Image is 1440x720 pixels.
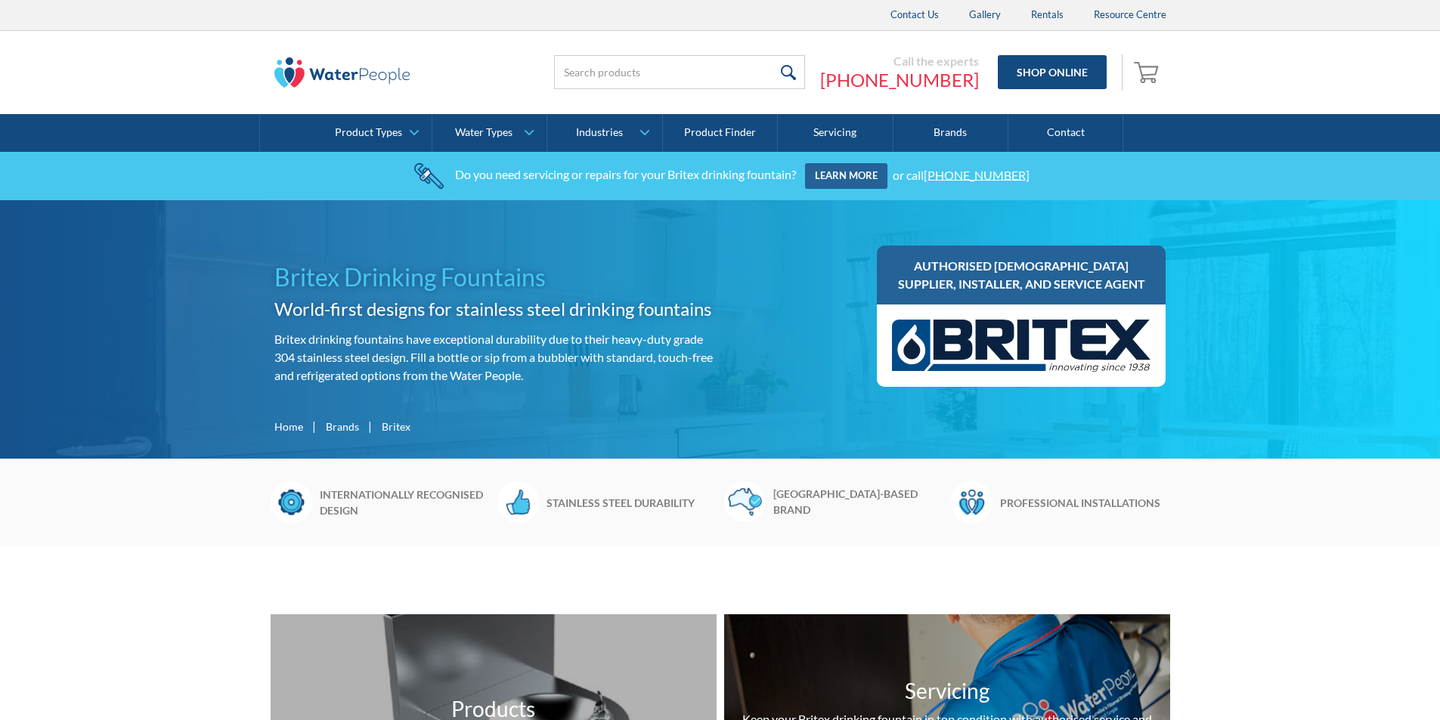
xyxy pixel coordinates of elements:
a: Brands [326,419,359,434]
a: [PHONE_NUMBER] [820,69,979,91]
h2: World-first designs for stainless steel drinking fountains [274,295,714,323]
h6: Stainless steel durability [547,495,717,511]
div: Call the experts [820,54,979,69]
div: Water Types [455,126,513,139]
a: Product Finder [663,114,778,152]
h6: Professional installations [1000,495,1170,511]
h6: [GEOGRAPHIC_DATA]-based brand [773,486,943,518]
a: Shop Online [998,55,1107,89]
img: Gear Cog [271,481,312,524]
h3: Authorised [DEMOGRAPHIC_DATA] supplier, installer, and service agent [892,257,1151,293]
img: Waterpeople Symbol [951,481,993,524]
h6: Internationally recognised design [320,487,490,518]
a: Open empty cart [1130,54,1166,91]
a: Product Types [317,114,432,152]
a: Servicing [778,114,893,152]
img: Thumbs Up [497,481,539,524]
img: shopping cart [1134,60,1163,84]
img: Australia [724,481,766,522]
div: | [311,417,318,435]
div: Do you need servicing or repairs for your Britex drinking fountain? [455,167,796,181]
div: | [367,417,374,435]
a: Water Types [432,114,547,152]
img: The Water People [274,57,410,88]
a: Industries [547,114,661,152]
a: Contact [1008,114,1123,152]
input: Search products [554,55,805,89]
h3: Servicing [905,675,989,706]
img: Britex [892,320,1151,372]
p: Britex drinking fountains have exceptional durability due to their heavy-duty grade 304 stainless... [274,330,714,385]
a: Learn more [805,163,887,189]
div: Product Types [335,126,402,139]
div: Britex [382,419,410,434]
div: Industries [576,126,623,139]
h1: Britex Drinking Fountains [274,259,714,295]
a: Brands [893,114,1008,152]
a: Home [274,419,303,434]
div: or call [893,167,1030,181]
a: [PHONE_NUMBER] [924,167,1030,181]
